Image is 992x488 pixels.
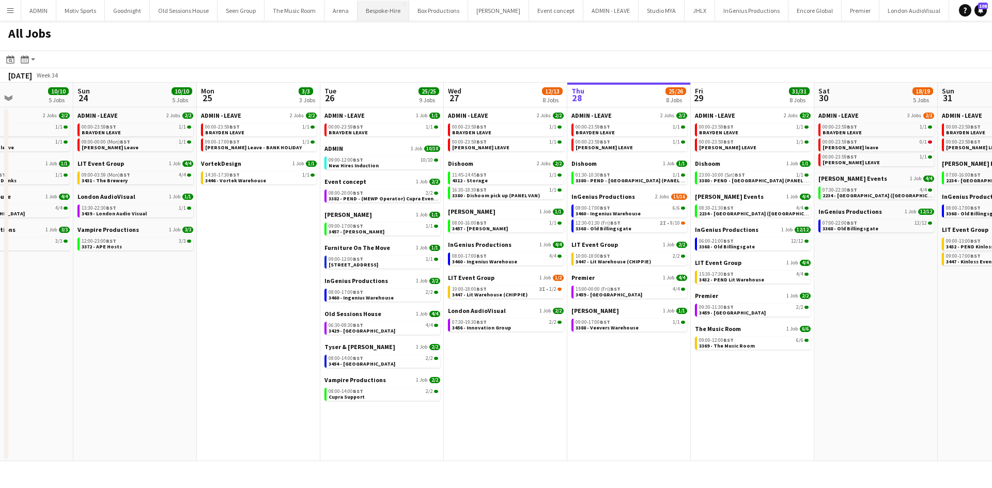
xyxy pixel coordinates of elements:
span: 1/1 [182,194,193,200]
span: BRAYDEN LEAVE [576,129,615,136]
span: 1 Job [411,146,422,152]
span: BST [106,123,116,130]
a: ADMIN - LEAVE3 Jobs2/3 [818,112,934,119]
span: 2/2 [182,113,193,119]
span: BST [120,138,130,145]
span: 1/1 [302,139,309,145]
span: 09:00-12:00 [329,158,363,163]
span: BRAYDEN LEAVE [205,129,244,136]
span: 00:00-23:59 [699,139,734,145]
span: 2 Jobs [43,113,57,119]
a: 00:00-23:59BST1/1BRAYDEN LEAVE [205,123,315,135]
span: 1 Job [416,212,427,218]
a: LIT Event Group1 Job4/4 [78,160,193,167]
span: 16:30-18:30 [452,187,487,193]
span: BST [847,219,857,226]
span: BST [970,138,981,145]
span: ADMIN - LEAVE [695,112,735,119]
span: 1/1 [796,172,803,178]
span: ADMIN - LEAVE [818,112,859,119]
span: BST [120,171,130,178]
span: 11:45-14:45 [452,172,487,178]
span: BST [735,171,745,178]
span: 1/1 [179,139,186,145]
span: 1/1 [553,209,564,215]
div: ADMIN - LEAVE2 Jobs2/200:00-23:59BST1/1BRAYDEN LEAVE08:00-00:00 (Mon)BST1/1[PERSON_NAME] Leave [78,112,193,160]
span: 00:00-23:59 [946,139,981,145]
span: 3380 - Dishoom pick up (PANEL VAN) [452,192,540,199]
span: 00:00-23:59 [823,124,857,130]
span: BST [353,190,363,196]
a: 09:00-17:00BST1/1[PERSON_NAME] Leave - BANK HOLIDAY [205,138,315,150]
span: 108 [978,3,988,9]
button: Bespoke-Hire [358,1,409,21]
span: 01:30-10:30 [576,172,610,178]
a: 00:00-23:59BST1/1BRAYDEN LEAVE [699,123,809,135]
span: 3380 - PEND - Glasgow (PANEL VAN) [699,177,816,184]
span: 1 Job [905,209,916,215]
span: ADMIN - LEAVE [78,112,118,119]
span: 2/2 [426,191,433,196]
a: 00:00-23:59BST1/1BRAYDEN LEAVE [82,123,191,135]
a: 09:00-12:00BST10/10New Hires Induction [329,156,438,168]
span: BST [476,219,487,226]
button: Arena [324,1,358,21]
a: [PERSON_NAME]1 Job1/1 [448,208,564,215]
a: Dishoom1 Job1/1 [571,160,687,167]
span: 1/1 [179,206,186,211]
div: LIT Event Group1 Job4/409:00-03:59 (Mon)BST4/43431 - The Brewery [78,160,193,193]
span: 08:00-00:00 (Mon) [82,139,130,145]
a: 07:30-22:30BST4/42234 - [GEOGRAPHIC_DATA] ([GEOGRAPHIC_DATA]) [823,186,932,198]
div: Dishoom1 Job1/101:30-10:30BST1/13380 - PEND - [GEOGRAPHIC_DATA] (PANEL VAN) [571,160,687,193]
button: InGenius Productions [715,1,788,21]
span: 1/1 [549,187,556,193]
div: ADMIN - LEAVE2 Jobs2/200:00-23:59BST1/1BRAYDEN LEAVE00:00-23:59BST1/1[PERSON_NAME] LEAVE [571,112,687,160]
span: 2234 - Four Seasons Hampshire (Luton) [699,210,823,217]
a: 08:30-21:30BST4/42234 - [GEOGRAPHIC_DATA] ([GEOGRAPHIC_DATA]) [699,204,809,216]
span: Shane Leave [82,144,138,151]
span: London AudioVisual [78,193,135,200]
span: BST [476,138,487,145]
span: 2 Jobs [537,161,551,167]
span: 10/10 [424,146,440,152]
span: BST [970,123,981,130]
span: BST [229,171,240,178]
span: 1/1 [549,139,556,145]
button: ADMIN [21,1,56,21]
span: 0/1 [920,139,927,145]
button: London AudioVisual [879,1,949,21]
span: BRAYDEN LEAVE [452,129,491,136]
span: 2 Jobs [660,113,674,119]
a: [PERSON_NAME] Events1 Job4/4 [695,193,811,200]
span: 4/4 [923,176,934,182]
span: 4/4 [55,206,63,211]
span: 1/1 [673,124,680,130]
span: 1 Job [416,179,427,185]
span: Chris Lane LEAVE [699,144,756,151]
span: 00:00-23:59 [699,124,734,130]
span: ADMIN - LEAVE [201,112,241,119]
span: 1/1 [302,124,309,130]
span: 1/1 [59,161,70,167]
div: InGenius Productions1 Job12/1207:00-22:00BST12/123368 - Old Billingsgate [818,208,934,234]
div: Dishoom1 Job1/123:00-10:00 (Sat)BST1/13380 - PEND - [GEOGRAPHIC_DATA] (PANEL VAN) [695,160,811,193]
span: 1 Job [539,209,551,215]
span: 3380 - PEND - Glasgow (PANEL VAN) [576,177,692,184]
span: 14:30-17:30 [205,172,240,178]
a: 13:30-22:30BST1/13439 - London Audio Visual [82,204,191,216]
span: BST [723,138,734,145]
span: 1/1 [676,161,687,167]
button: Seen Group [218,1,265,21]
span: BST [723,204,734,211]
span: 6/6 [673,206,680,211]
span: LIT Event Group [78,160,124,167]
span: 2234 - Four Seasons Hampshire (Luton) [823,192,947,199]
span: 1 Job [169,194,180,200]
span: 4/4 [796,206,803,211]
span: 1/1 [800,161,811,167]
span: Dishoom [695,160,720,167]
a: [PERSON_NAME] Events1 Job4/4 [818,175,934,182]
span: 00:00-23:59 [452,139,487,145]
span: 2/2 [800,113,811,119]
div: ADMIN - LEAVE3 Jobs2/300:00-23:59BST1/1BRAYDEN LEAVE00:00-23:59BST0/1[PERSON_NAME] leave00:00-23:... [818,112,934,175]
